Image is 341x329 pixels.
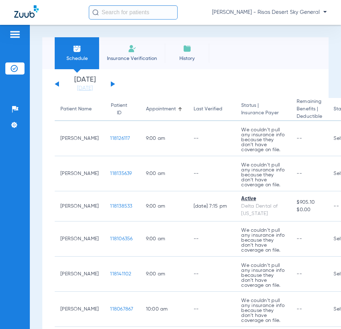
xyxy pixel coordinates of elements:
div: Last Verified [194,105,222,113]
span: $905.10 [297,199,322,206]
td: 10:00 AM [140,292,188,327]
img: Zuub Logo [14,5,39,18]
p: We couldn’t pull any insurance info because they don’t have coverage on file. [241,163,285,187]
td: 9:00 AM [140,191,188,221]
span: -- [297,307,302,312]
td: -- [188,121,236,156]
span: History [170,55,204,62]
td: [PERSON_NAME] [55,191,104,221]
div: Patient Name [60,105,99,113]
div: Appointment [146,105,176,113]
p: We couldn’t pull any insurance info because they don’t have coverage on file. [241,228,285,253]
div: Appointment [146,105,182,113]
img: hamburger-icon [9,30,21,39]
span: Insurance Verification [104,55,159,62]
div: Active [241,195,285,203]
span: 118138533 [110,204,132,209]
p: We couldn’t pull any insurance info because they don’t have coverage on file. [241,127,285,152]
p: We couldn’t pull any insurance info because they don’t have coverage on file. [241,298,285,323]
td: 9:00 AM [140,156,188,191]
td: [PERSON_NAME] [55,292,104,327]
img: Schedule [73,44,81,53]
td: 9:00 AM [140,221,188,257]
td: [DATE] 7:15 PM [188,191,236,221]
span: 118067867 [110,307,133,312]
th: Remaining Benefits | [291,98,328,121]
div: Patient ID [110,102,128,117]
td: -- [188,156,236,191]
span: 118126117 [110,136,130,141]
span: Insurance Payer [241,109,285,117]
span: -- [297,171,302,176]
p: We couldn’t pull any insurance info because they don’t have coverage on file. [241,263,285,288]
td: -- [188,292,236,327]
div: Last Verified [194,105,230,113]
td: [PERSON_NAME] [55,121,104,156]
a: [DATE] [64,85,106,92]
span: -- [297,272,302,276]
span: 118141102 [110,272,131,276]
td: -- [188,221,236,257]
span: Schedule [60,55,94,62]
td: [PERSON_NAME] [55,221,104,257]
input: Search for patients [89,5,178,20]
span: Deductible [297,113,322,120]
span: $0.00 [297,206,322,214]
span: 118106356 [110,236,132,241]
td: 9:00 AM [140,121,188,156]
li: [DATE] [64,76,106,92]
span: -- [297,136,302,141]
div: Delta Dental of [US_STATE] [241,203,285,218]
td: [PERSON_NAME] [55,257,104,292]
td: [PERSON_NAME] [55,156,104,191]
th: Status | [236,98,291,121]
td: -- [188,257,236,292]
span: [PERSON_NAME] - Risas Desert Sky General [212,9,327,16]
img: History [183,44,191,53]
img: Manual Insurance Verification [128,44,136,53]
div: Patient ID [110,102,134,117]
td: 9:00 AM [140,257,188,292]
div: Patient Name [60,105,92,113]
span: -- [297,236,302,241]
img: Search Icon [92,9,99,16]
iframe: Chat Widget [305,295,341,329]
span: 118135639 [110,171,132,176]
